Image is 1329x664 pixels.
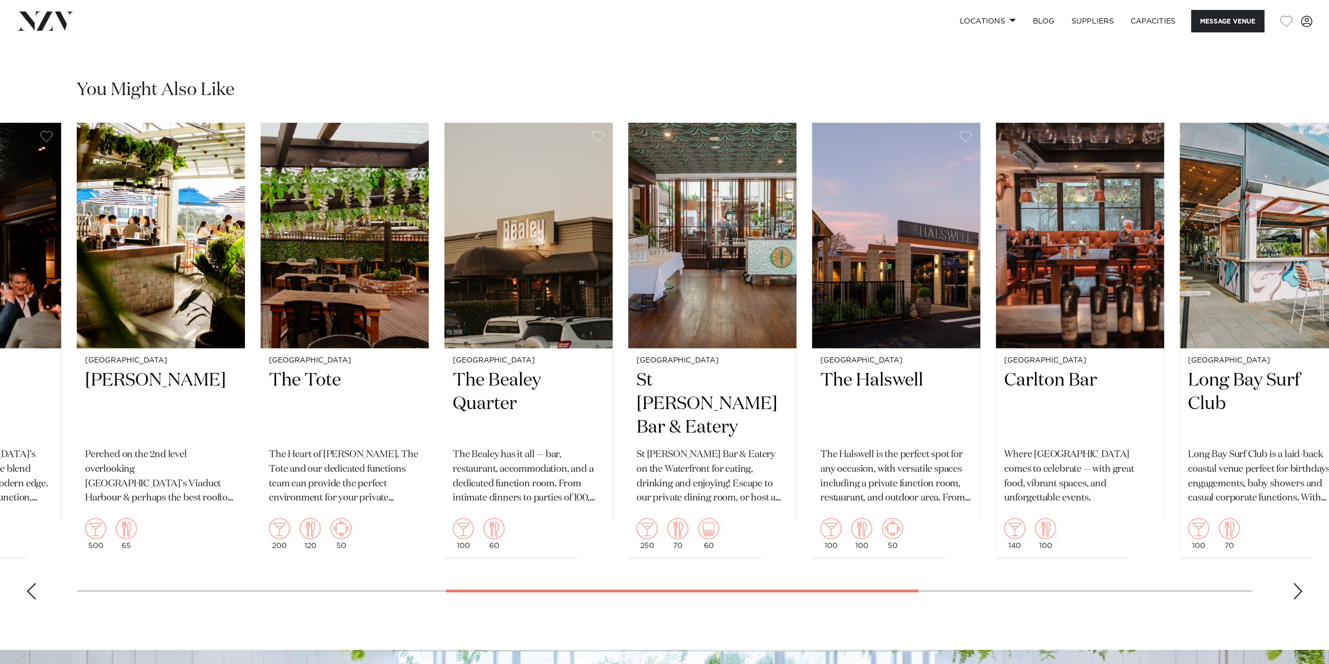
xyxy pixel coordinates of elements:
img: theatre.png [698,518,719,539]
div: 500 [85,518,106,550]
img: cocktail.png [453,518,474,539]
div: 70 [667,518,688,550]
div: 100 [453,518,474,550]
h2: The Halswell [820,369,972,439]
small: [GEOGRAPHIC_DATA] [453,357,604,365]
img: dining.png [851,518,872,539]
h2: [PERSON_NAME] [85,369,237,439]
img: dining.png [1219,518,1240,539]
h2: You Might Also Like [77,78,234,102]
a: [GEOGRAPHIC_DATA] The Halswell The Halswell is the perfect spot for any occasion, with versatile ... [812,123,980,558]
a: [GEOGRAPHIC_DATA] The Tote The Heart of [PERSON_NAME]. The Tote and our dedicated functions team ... [261,123,429,558]
small: [GEOGRAPHIC_DATA] [637,357,788,365]
img: cocktail.png [85,518,106,539]
div: 100 [1035,518,1056,550]
swiper-slide: 9 / 16 [628,123,796,558]
small: [GEOGRAPHIC_DATA] [85,357,237,365]
img: dining.png [116,518,137,539]
p: Perched on the 2nd level overlooking [GEOGRAPHIC_DATA]’s Viaduct Harbour & perhaps the best rooft... [85,448,237,506]
swiper-slide: 8 / 16 [444,123,613,558]
img: cocktail.png [1188,518,1209,539]
img: cocktail.png [820,518,841,539]
div: 60 [698,518,719,550]
img: nzv-logo.png [17,11,74,30]
a: [GEOGRAPHIC_DATA] [PERSON_NAME] Perched on the 2nd level overlooking [GEOGRAPHIC_DATA]’s Viaduct ... [77,123,245,558]
div: 250 [637,518,657,550]
swiper-slide: 6 / 16 [77,123,245,558]
p: St [PERSON_NAME] Bar & Eatery on the Waterfront for eating, drinking and enjoying! Escape to our ... [637,448,788,506]
div: 65 [116,518,137,550]
small: [GEOGRAPHIC_DATA] [269,357,420,365]
p: The Bealey has it all — bar, restaurant, accommodation, and a dedicated function room. From intim... [453,448,604,506]
a: [GEOGRAPHIC_DATA] The Bealey Quarter The Bealey has it all — bar, restaurant, accommodation, and ... [444,123,613,558]
swiper-slide: 7 / 16 [261,123,429,558]
swiper-slide: 11 / 16 [996,123,1164,558]
small: [GEOGRAPHIC_DATA] [820,357,972,365]
div: 50 [331,518,351,550]
a: BLOG [1024,10,1063,32]
p: The Heart of [PERSON_NAME]. The Tote and our dedicated functions team can provide the perfect env... [269,448,420,506]
a: Capacities [1122,10,1184,32]
small: [GEOGRAPHIC_DATA] [1004,357,1156,365]
div: 50 [882,518,903,550]
div: 200 [269,518,290,550]
p: The Halswell is the perfect spot for any occasion, with versatile spaces including a private func... [820,448,972,506]
img: cocktail.png [637,518,657,539]
div: 60 [484,518,504,550]
h2: The Bealey Quarter [453,369,604,439]
a: SUPPLIERS [1063,10,1122,32]
div: 100 [820,518,841,550]
img: dining.png [484,518,504,539]
a: [GEOGRAPHIC_DATA] Carlton Bar Where [GEOGRAPHIC_DATA] comes to celebrate — with great food, vibra... [996,123,1164,558]
button: Message Venue [1191,10,1264,32]
img: dining.png [667,518,688,539]
div: 70 [1219,518,1240,550]
p: Where [GEOGRAPHIC_DATA] comes to celebrate — with great food, vibrant spaces, and unforgettable e... [1004,448,1156,506]
div: 120 [300,518,321,550]
img: cocktail.png [1004,518,1025,539]
img: dining.png [1035,518,1056,539]
a: Locations [951,10,1024,32]
div: 100 [851,518,872,550]
a: [GEOGRAPHIC_DATA] St [PERSON_NAME] Bar & Eatery St [PERSON_NAME] Bar & Eatery on the Waterfront f... [628,123,796,558]
h2: Carlton Bar [1004,369,1156,439]
img: meeting.png [882,518,903,539]
swiper-slide: 10 / 16 [812,123,980,558]
img: meeting.png [331,518,351,539]
div: 100 [1188,518,1209,550]
img: dining.png [300,518,321,539]
div: 140 [1004,518,1025,550]
img: cocktail.png [269,518,290,539]
h2: The Tote [269,369,420,439]
h2: St [PERSON_NAME] Bar & Eatery [637,369,788,439]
